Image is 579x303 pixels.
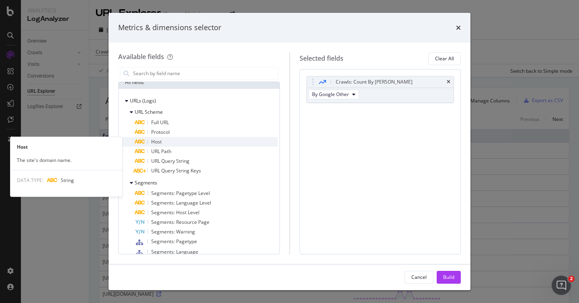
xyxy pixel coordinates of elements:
[151,119,169,126] span: Full URL
[118,23,221,33] div: Metrics & dimensions selector
[552,276,571,295] iframe: Intercom live chat
[151,167,201,174] span: URL Query String Keys
[435,55,454,62] div: Clear All
[151,219,209,225] span: Segments: Resource Page
[428,52,461,65] button: Clear All
[135,109,163,115] span: URL Scheme
[151,209,199,216] span: Segments: Host Level
[443,274,454,280] div: Build
[568,276,575,282] span: 2
[437,271,461,284] button: Build
[10,157,122,164] div: The site's domain name.
[151,190,210,197] span: Segments: Pagetype Level
[10,143,122,150] div: Host
[306,76,454,103] div: Crawls: Count By [PERSON_NAME]timesBy Google Other
[151,228,195,235] span: Segments: Warning
[336,78,413,86] div: Crawls: Count By [PERSON_NAME]
[312,91,349,98] span: By Google Other
[411,274,427,280] div: Cancel
[404,271,433,284] button: Cancel
[151,148,171,155] span: URL Path
[300,54,343,63] div: Selected fields
[119,76,279,89] div: All fields
[151,158,189,164] span: URL Query String
[118,52,164,61] div: Available fields
[109,13,470,290] div: modal
[447,80,450,84] div: times
[456,23,461,33] div: times
[151,199,211,206] span: Segments: Language Level
[151,138,162,145] span: Host
[151,248,198,255] span: Segments: Language
[135,179,157,186] span: Segments
[132,68,278,80] input: Search by field name
[151,129,170,135] span: Protocol
[308,90,359,99] button: By Google Other
[151,238,197,245] span: Segments: Pagetype
[130,97,156,104] span: URLs (Logs)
